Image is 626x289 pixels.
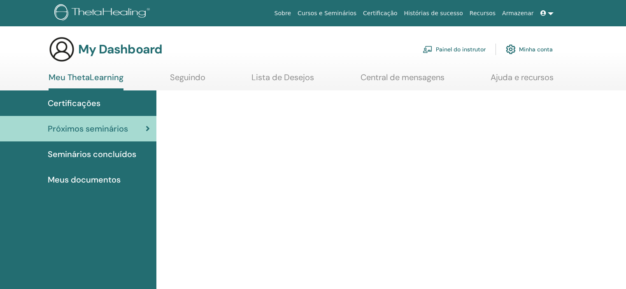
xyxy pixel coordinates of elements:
a: Certificação [360,6,400,21]
a: Seguindo [170,72,205,88]
a: Recursos [466,6,499,21]
img: logo.png [54,4,153,23]
a: Painel do instrutor [423,40,486,58]
img: cog.svg [506,42,516,56]
a: Meu ThetaLearning [49,72,123,90]
a: Ajuda e recursos [491,72,554,88]
img: generic-user-icon.jpg [49,36,75,62]
span: Certificações [48,97,100,109]
h3: My Dashboard [78,42,162,57]
a: Central de mensagens [361,72,444,88]
a: Minha conta [506,40,553,58]
span: Próximos seminários [48,123,128,135]
a: Histórias de sucesso [401,6,466,21]
a: Cursos e Seminários [294,6,360,21]
a: Lista de Desejos [251,72,314,88]
img: chalkboard-teacher.svg [423,46,433,53]
a: Armazenar [499,6,537,21]
span: Meus documentos [48,173,121,186]
a: Sobre [271,6,294,21]
span: Seminários concluídos [48,148,136,160]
